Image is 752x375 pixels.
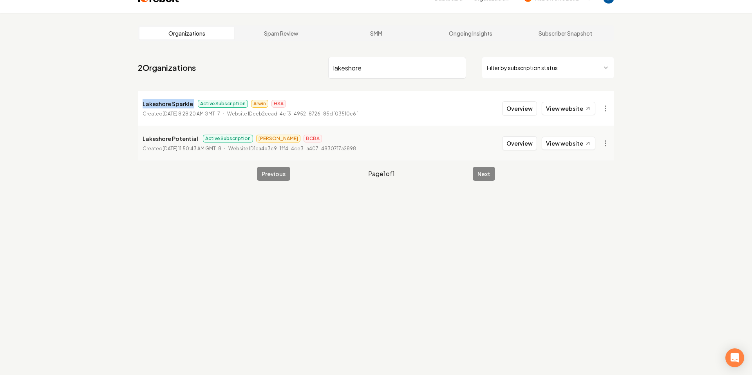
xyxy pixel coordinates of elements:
p: Lakeshore Potential [143,134,198,143]
p: Created [143,145,221,153]
a: View website [542,102,595,115]
a: SMM [329,27,423,40]
a: Ongoing Insights [423,27,518,40]
a: Organizations [139,27,234,40]
button: Overview [502,101,537,115]
span: HSA [271,100,286,108]
span: Arwin [251,100,268,108]
p: Lakeshore Sparkle [143,99,193,108]
a: Subscriber Snapshot [518,27,613,40]
div: Open Intercom Messenger [725,348,744,367]
span: BCBA [304,135,322,142]
a: 2Organizations [138,62,196,73]
span: Active Subscription [203,135,253,142]
time: [DATE] 8:28:20 AM GMT-7 [163,111,220,117]
span: Active Subscription [198,100,248,108]
span: Page 1 of 1 [368,169,395,178]
input: Search by name or ID [328,57,466,79]
time: [DATE] 11:50:43 AM GMT-8 [163,146,221,151]
span: [PERSON_NAME] [256,135,300,142]
p: Website ID ceb2ccad-4cf3-4952-8726-85df03510c6f [227,110,358,118]
button: Overview [502,136,537,150]
p: Created [143,110,220,118]
a: View website [542,137,595,150]
p: Website ID 1ca4b3c9-1ff4-4ce3-a407-4830717a2898 [228,145,356,153]
a: Spam Review [234,27,329,40]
